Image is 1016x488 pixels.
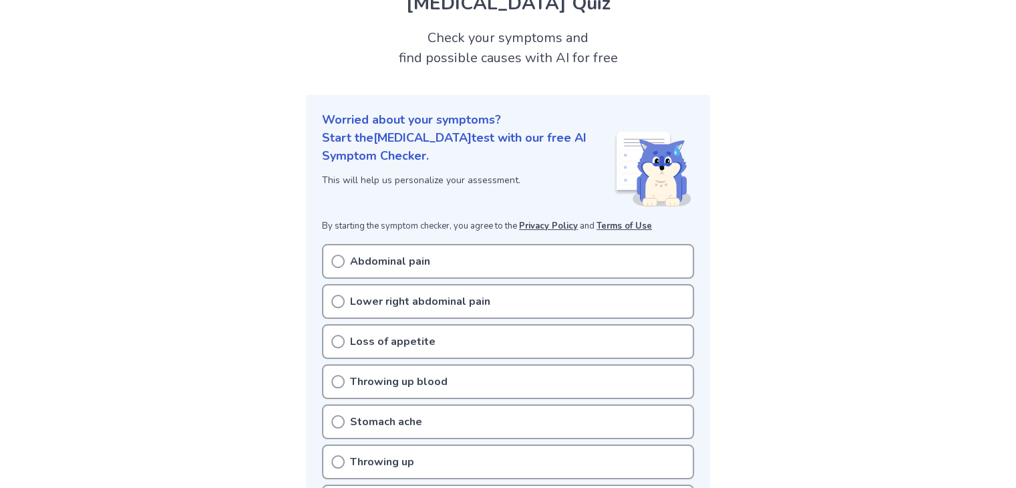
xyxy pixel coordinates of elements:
[350,374,448,390] p: Throwing up blood
[614,132,691,207] img: Shiba
[322,129,614,165] p: Start the [MEDICAL_DATA] test with our free AI Symptom Checker.
[306,28,710,68] h2: Check your symptoms and find possible causes with AI for free
[350,334,436,350] p: Loss of appetite
[350,253,430,269] p: Abdominal pain
[350,293,490,310] p: Lower right abdominal pain
[350,454,414,470] p: Throwing up
[350,414,422,430] p: Stomach ache
[322,111,694,129] p: Worried about your symptoms?
[322,220,694,233] p: By starting the symptom checker, you agree to the and
[322,173,614,187] p: This will help us personalize your assessment.
[597,220,652,232] a: Terms of Use
[519,220,578,232] a: Privacy Policy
